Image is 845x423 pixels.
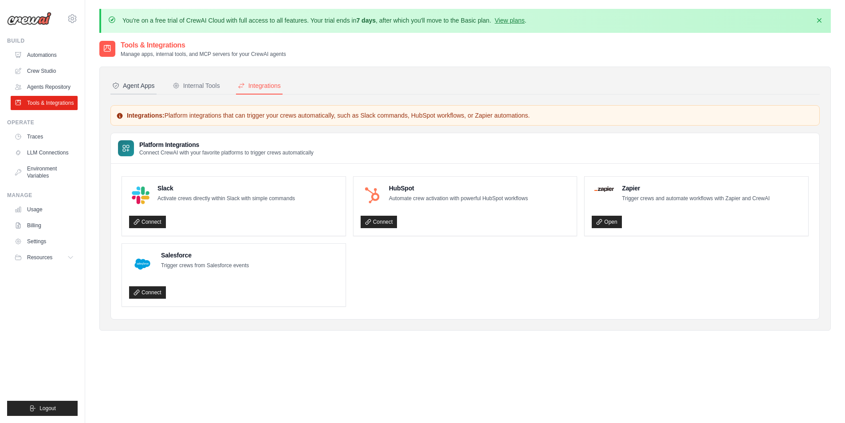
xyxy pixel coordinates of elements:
button: Resources [11,250,78,265]
div: Internal Tools [173,81,220,90]
h4: Slack [157,184,295,193]
a: Traces [11,130,78,144]
a: Open [592,216,621,228]
p: Manage apps, internal tools, and MCP servers for your CrewAI agents [121,51,286,58]
strong: 7 days [356,17,376,24]
h3: Platform Integrations [139,140,314,149]
a: View plans [495,17,524,24]
h4: HubSpot [389,184,528,193]
span: Resources [27,254,52,261]
img: Slack Logo [132,186,149,204]
p: Trigger crews and automate workflows with Zapier and CrewAI [622,194,770,203]
a: Automations [11,48,78,62]
p: Platform integrations that can trigger your crews automatically, such as Slack commands, HubSpot ... [116,111,814,120]
button: Agent Apps [110,78,157,95]
a: Settings [11,234,78,249]
h4: Salesforce [161,251,249,260]
button: Internal Tools [171,78,222,95]
div: Agent Apps [112,81,155,90]
a: Crew Studio [11,64,78,78]
strong: Integrations: [127,112,165,119]
div: Operate [7,119,78,126]
a: Billing [11,218,78,233]
p: Automate crew activation with powerful HubSpot workflows [389,194,528,203]
h2: Tools & Integrations [121,40,286,51]
h4: Zapier [622,184,770,193]
p: You're on a free trial of CrewAI Cloud with full access to all features. Your trial ends in , aft... [122,16,527,25]
a: Tools & Integrations [11,96,78,110]
a: Environment Variables [11,162,78,183]
span: Logout [39,405,56,412]
p: Trigger crews from Salesforce events [161,261,249,270]
a: Agents Repository [11,80,78,94]
div: Build [7,37,78,44]
img: Logo [7,12,51,25]
a: LLM Connections [11,146,78,160]
p: Activate crews directly within Slack with simple commands [157,194,295,203]
a: Connect [361,216,397,228]
img: Zapier Logo [594,186,614,192]
a: Usage [11,202,78,217]
div: Integrations [238,81,281,90]
a: Connect [129,216,166,228]
div: Manage [7,192,78,199]
a: Connect [129,286,166,299]
button: Integrations [236,78,283,95]
p: Connect CrewAI with your favorite platforms to trigger crews automatically [139,149,314,156]
img: Salesforce Logo [132,253,153,275]
img: HubSpot Logo [363,186,381,204]
button: Logout [7,401,78,416]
